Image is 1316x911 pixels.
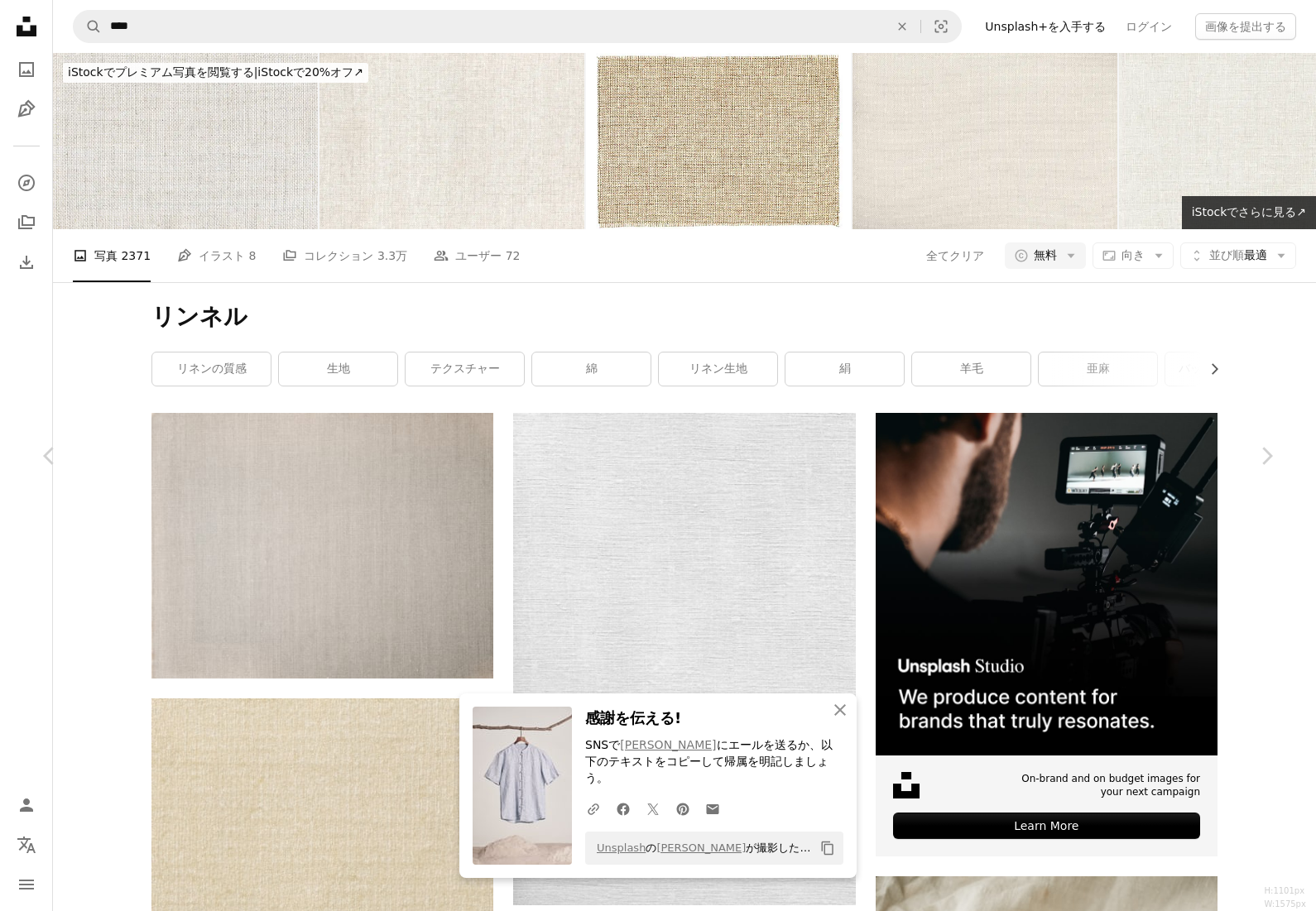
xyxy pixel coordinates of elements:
a: Facebookでシェアする [608,792,638,825]
a: ログイン [1116,13,1182,40]
a: ユーザー 72 [434,229,520,282]
a: 亜麻 [1039,352,1157,386]
button: 無料 [1005,242,1086,269]
span: 8 [249,247,257,265]
button: 画像を提出する [1195,13,1296,40]
span: 72 [506,247,521,265]
span: iStockで20%オフ ↗ [68,65,363,79]
img: 茶色の縁取りの白い紙 [151,413,493,678]
span: 並び順 [1209,248,1244,261]
a: [PERSON_NAME] [620,738,716,751]
a: 綿 [532,352,651,386]
button: 全てクリア [925,242,985,269]
a: iStockでプレミアム写真を閲覧する|iStockで20%オフ↗ [53,53,378,93]
button: 全てクリア [884,11,920,42]
div: H:1101px W:1575px [1265,885,1306,911]
button: クリップボードにコピーする [814,834,842,862]
button: リストを右にスクロールする [1199,352,1218,386]
span: 最適 [1209,247,1267,264]
button: メニュー [10,868,43,901]
img: 黒い影の白いテキスタイル [513,413,855,904]
img: アイテムのバーラップテクスチャ背景に絶縁 [586,53,851,229]
a: バックグラウンド [1165,352,1284,386]
img: 高解像度の白い織物 [53,53,318,229]
a: Unsplash [597,841,646,854]
p: SNSで にエールを送るか、以下のテキストをコピーして帰属を明記しましょう。 [585,737,843,787]
a: 写真 [10,53,43,86]
a: 羊毛 [912,352,1030,386]
img: file-1631678316303-ed18b8b5cb9cimage [893,772,920,798]
h1: リンネル [151,302,1218,332]
a: リネン生地 [659,352,777,386]
span: 無料 [1034,247,1057,264]
a: ログイン / 登録する [10,789,43,822]
button: Unsplashで検索する [74,11,102,42]
span: iStockでさらに見る ↗ [1192,205,1306,218]
a: 絹 [785,352,904,386]
a: Eメールでシェアする [698,792,728,825]
span: On-brand and on budget images for your next campaign [1012,772,1200,800]
span: の が撮影した写真 [588,835,814,861]
a: コレクション 3.3万 [282,229,407,282]
button: 並び順最適 [1180,242,1296,269]
a: テクスチャー [406,352,524,386]
button: 言語 [10,828,43,861]
a: 次へ [1217,376,1316,535]
a: Pinterestでシェアする [668,792,698,825]
a: Unsplash+を入手する [975,13,1116,40]
img: 自然なリネン生地テクスチャの背景 [319,53,584,229]
a: リネンの質感 [152,352,271,386]
a: ダウンロード履歴 [10,246,43,279]
a: On-brand and on budget images for your next campaignLearn More [876,413,1218,856]
a: 生地 [279,352,397,386]
a: 黒い影の白いテキスタイル [513,651,855,666]
span: 3.3万 [377,247,407,265]
span: iStockでプレミアム写真を閲覧する | [68,65,257,79]
a: iStockでさらに見る↗ [1182,196,1316,229]
button: 向き [1093,242,1174,269]
form: サイト内でビジュアルを探す [73,10,962,43]
div: Learn More [893,813,1200,839]
a: イラスト [10,93,43,126]
a: [PERSON_NAME] [656,841,746,854]
a: 探す [10,166,43,199]
a: コレクション [10,206,43,239]
a: 茶色の縁取りの白い紙 [151,538,493,553]
button: ビジュアル検索 [921,11,961,42]
a: Twitterでシェアする [638,792,668,825]
h3: 感謝を伝える! [585,707,843,731]
span: 向き [1121,248,1145,261]
img: 画布 [853,53,1117,229]
img: file-1715652217532-464736461acbimage [876,413,1218,755]
a: イラスト 8 [177,229,256,282]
